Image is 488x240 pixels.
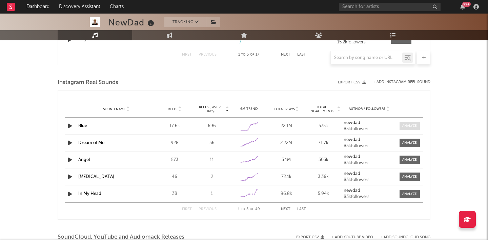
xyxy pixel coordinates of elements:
strong: newdad [344,172,360,176]
button: Next [281,207,290,211]
button: Tracking [164,17,207,27]
div: 928 [158,140,191,146]
a: In My Head [78,192,101,196]
strong: newdad [344,121,360,125]
button: + Add SoundCloud Song [380,236,430,239]
div: 83k followers [344,178,394,182]
button: + Add Instagram Reel Sound [373,80,430,84]
input: Search by song name or URL [331,55,402,61]
span: to [241,208,245,211]
div: 1 5 49 [230,205,267,214]
button: Export CSV [296,235,324,239]
div: 575k [307,123,341,129]
a: Angel [78,158,90,162]
div: 3.36k [307,174,341,180]
div: 72.1k [269,174,303,180]
strong: newdad [344,155,360,159]
strong: newdad [344,138,360,142]
a: [MEDICAL_DATA] [78,175,114,179]
span: Total Engagements [307,105,337,113]
div: 1 [195,191,229,197]
div: 2.22M [269,140,303,146]
span: of [250,208,254,211]
button: 99+ [460,4,465,9]
div: 83k followers [344,195,394,199]
div: 83k followers [344,127,394,132]
div: 83k followers [344,161,394,165]
button: Previous [199,207,217,211]
a: Blue [78,124,87,128]
div: 5.94k [307,191,341,197]
div: 38 [158,191,191,197]
a: newdad [344,172,394,176]
div: 22.1M [269,123,303,129]
a: newdad [344,138,394,142]
div: 3.1M [269,157,303,163]
div: 303k [307,157,341,163]
div: 11 [195,157,229,163]
div: 15.2k followers [337,40,384,45]
a: newdad [344,188,394,193]
div: 573 [158,157,191,163]
div: 696 [195,123,229,129]
div: 46 [158,174,191,180]
div: 96.8k [269,191,303,197]
button: + Add SoundCloud Song [373,236,430,239]
div: 2 [195,174,229,180]
button: + Add YouTube Video [331,236,373,239]
span: Author / Followers [349,107,385,111]
button: Export CSV [338,80,366,84]
button: Last [297,207,306,211]
span: Sound Name [103,107,126,111]
div: 56 [195,140,229,146]
div: 83k followers [344,144,394,148]
a: newdad [344,155,394,159]
a: newdad [344,121,394,125]
button: First [182,207,192,211]
strong: newdad [344,188,360,193]
span: Reels [168,107,177,111]
a: Dream of Me [78,141,104,145]
span: Reels (last 7 days) [195,105,225,113]
div: 6M Trend [232,106,266,112]
div: + Add Instagram Reel Sound [366,80,430,84]
div: 99 + [462,2,471,7]
div: + Add YouTube Video [324,236,373,239]
span: Total Plays [274,107,295,111]
span: Instagram Reel Sounds [58,79,118,87]
input: Search for artists [339,3,441,11]
div: 71.7k [307,140,341,146]
div: 17.6k [158,123,191,129]
div: NewDad [108,17,156,28]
